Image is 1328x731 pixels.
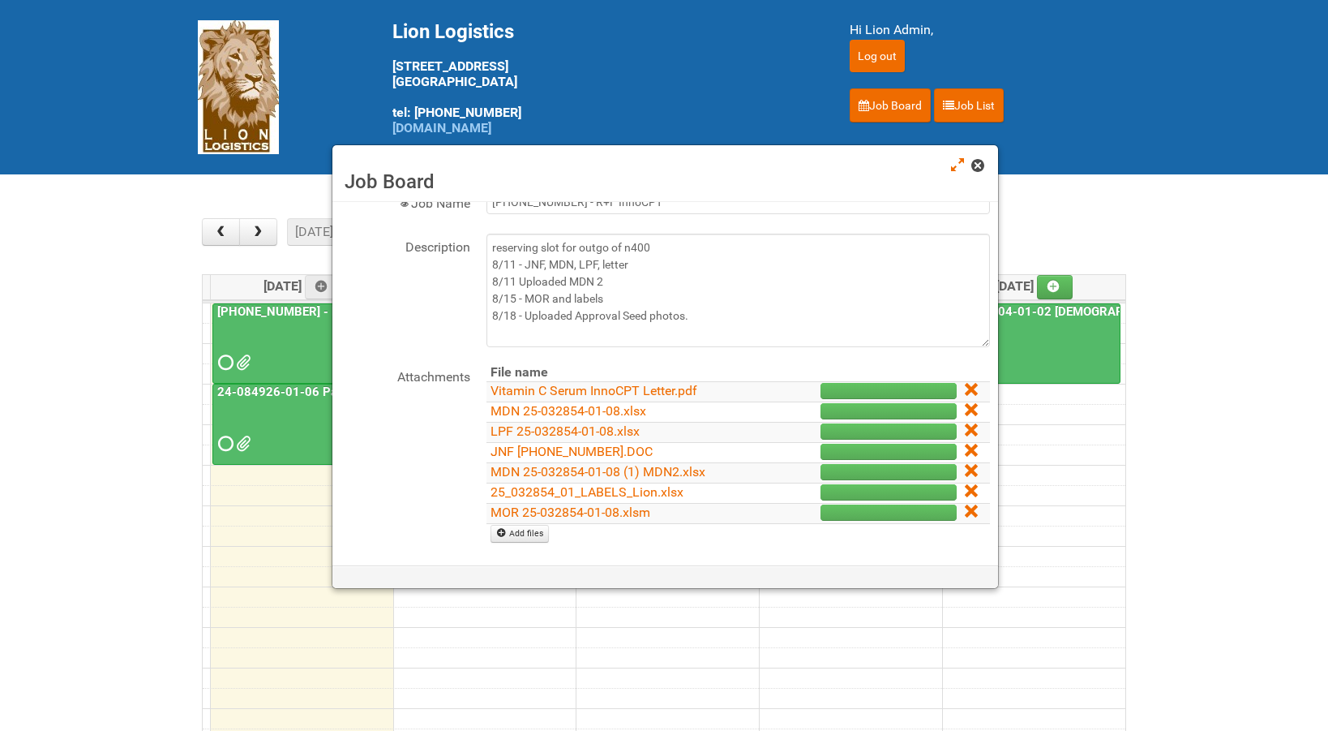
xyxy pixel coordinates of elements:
span: [DATE] [996,278,1073,294]
textarea: reserving slot for outgo of n400 8/11 - JNF, MDN, LPF, letter 8/11 Uploaded MDN 2 8/15 - MOR and ... [486,234,990,347]
h3: Job Board [345,170,986,194]
div: Hi Lion Admin, [850,20,1130,40]
a: Lion Logistics [198,79,279,94]
span: Requested [218,357,229,368]
input: Log out [850,40,905,72]
span: MOR 25-032854-01-08.xlsm 25_032854_01_LABELS_Lion.xlsx MDN 25-032854-01-08 (1) MDN2.xlsx JNF 25-0... [236,357,247,368]
a: Add an event [1037,275,1073,299]
a: 24-084926-01-06 Pack Collab Wand Tint [214,385,448,399]
button: [DATE] [287,218,342,246]
a: MOR 25-032854-01-08.xlsm [491,505,650,520]
label: Attachments [341,363,470,387]
a: MDN 25-032854-01-08 (1) MDN2.xlsx [491,464,705,479]
span: grp 1001 2..jpg group 1001 1..jpg MOR 24-084926-01-08.xlsm Labels 24-084926-01-06 Pack Collab Wan... [236,438,247,449]
a: Job Board [850,88,931,123]
th: File name [486,363,763,382]
a: [PHONE_NUMBER] - R+F InnoCPT [212,303,388,385]
a: Vitamin C Serum InnoCPT Letter.pdf [491,383,697,398]
a: 25-039404-01-02 [DEMOGRAPHIC_DATA] Wet Shave SQM [946,304,1276,319]
a: 25_032854_01_LABELS_Lion.xlsx [491,484,683,500]
a: LPF 25-032854-01-08.xlsx [491,424,640,439]
label: Job Name [341,190,470,213]
img: Lion Logistics [198,20,279,154]
a: Job List [934,88,1004,123]
a: [PHONE_NUMBER] - R+F InnoCPT [214,304,405,319]
a: 24-084926-01-06 Pack Collab Wand Tint [212,384,388,465]
div: [STREET_ADDRESS] [GEOGRAPHIC_DATA] tel: [PHONE_NUMBER] [392,20,809,135]
span: Lion Logistics [392,20,514,43]
a: MDN 25-032854-01-08.xlsx [491,403,646,419]
a: 25-039404-01-02 [DEMOGRAPHIC_DATA] Wet Shave SQM [945,303,1121,385]
span: [DATE] [263,278,341,294]
a: Add an event [305,275,341,299]
span: Requested [218,438,229,449]
a: JNF [PHONE_NUMBER].DOC [491,444,653,459]
label: Description [341,234,470,257]
a: [DOMAIN_NAME] [392,120,491,135]
a: Add files [491,525,550,543]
